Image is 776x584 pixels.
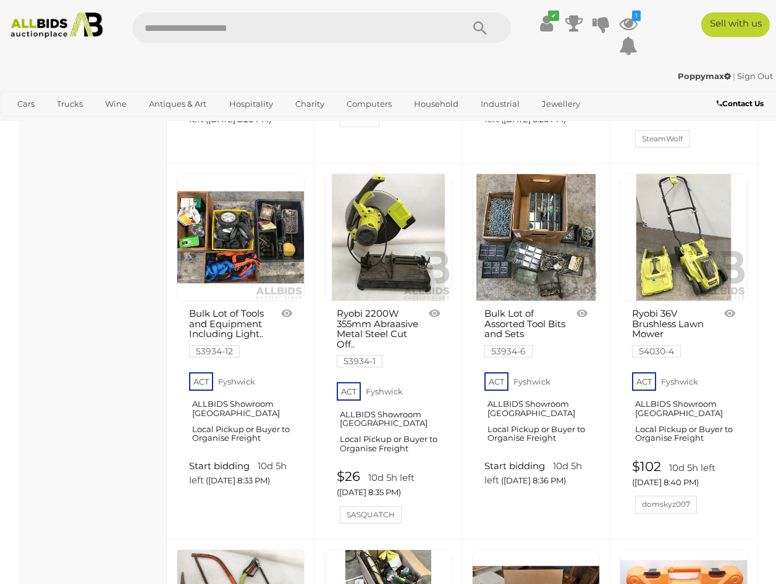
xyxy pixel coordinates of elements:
a: $1 10d 5h left ([DATE] 8:26 PM) SteamWolf [632,93,738,148]
a: ✔ [538,12,556,35]
a: Office [9,114,49,135]
img: Allbids.com.au [6,12,108,38]
a: Computers [339,94,400,114]
i: 1 [632,10,641,21]
a: ACT Fyshwick ALLBIDS Showroom [GEOGRAPHIC_DATA] Local Pickup or Buyer to Organise Freight [189,369,295,453]
strong: Poppymax [678,71,731,81]
a: Trucks [49,94,91,114]
a: ACT Fyshwick ALLBIDS Showroom [GEOGRAPHIC_DATA] Local Pickup or Buyer to Organise Freight [632,369,738,453]
a: Bulk Lot of Assorted Tool Bits and Sets 53934-6 [484,309,573,356]
a: Hospitality [221,94,281,114]
i: ✔ [548,10,559,21]
a: Sell with us [701,12,770,37]
a: Wine [97,94,135,114]
a: Ryobi 2200W 355mm Abraasive Metal Steel Cut Off Drop Chop Saw [324,173,452,301]
a: Sign Out [737,71,773,81]
a: Ryobi 2200W 355mm Abraasive Metal Steel Cut Off.. 53934-1 [337,309,426,366]
a: ACT Fyshwick ALLBIDS Showroom [GEOGRAPHIC_DATA] Local Pickup or Buyer to Organise Freight [484,369,591,453]
a: Poppymax [678,71,733,81]
a: Start bidding 10d 5h left ([DATE] 8:36 PM) [484,459,591,488]
a: ACT Fyshwick ALLBIDS Showroom [GEOGRAPHIC_DATA] Local Pickup or Buyer to Organise Freight [337,378,443,463]
a: Ryobi 36V Brushless Lawn Mower [620,173,748,301]
a: Start bidding 10d 5h left ([DATE] 8:33 PM) [189,459,295,488]
a: Bulk Lot of Tools and Equipment Including Light.. 53934-12 [189,309,278,356]
a: Start bidding 10d 4h left ([DATE] 8:20 PM) [189,98,295,127]
a: Bulk Lot of Tools and Equipment Including Lights, Straps, Castor Wheels, Nails, and More [177,173,305,301]
span: | [733,71,735,81]
a: Charity [287,94,332,114]
a: [GEOGRAPHIC_DATA] [103,114,206,135]
a: Start bidding 10d 5h left ([DATE] 8:26 PM) [484,98,591,127]
a: 1 [619,12,638,35]
a: Bulk Lot of Assorted Tool Bits and Sets [472,173,600,301]
b: Contact Us [717,99,764,108]
button: Search [449,12,511,43]
a: Jewellery [534,94,588,114]
a: Sports [55,114,96,135]
a: $102 10d 5h left ([DATE] 8:40 PM) domskyz007 [632,459,738,514]
a: Antiques & Art [141,94,214,114]
a: Contact Us [717,97,767,111]
a: Ryobi 36V Brushless Lawn Mower 54030-4 [632,309,721,356]
a: $26 10d 5h left ([DATE] 8:35 PM) SASQUATCH [337,469,443,524]
a: Industrial [473,94,528,114]
a: $210 10d 4h left ([DATE] 8:22 PM) Pmasa [337,73,443,127]
a: Cars [9,94,43,114]
a: Household [406,94,466,114]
